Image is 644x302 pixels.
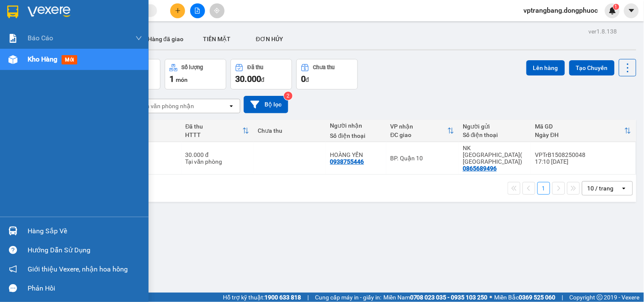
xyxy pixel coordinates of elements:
img: warehouse-icon [8,55,17,64]
div: Số điện thoại [330,132,382,139]
svg: open [228,103,235,109]
button: Chưa thu0đ [296,59,358,89]
img: icon-new-feature [609,7,616,14]
span: plus [175,8,181,14]
button: aim [210,3,225,18]
sup: 2 [284,92,292,100]
button: Lên hàng [526,60,565,75]
button: Số lượng1món [165,59,226,89]
span: caret-down [628,7,636,14]
span: vptrangbang.dongphuoc [517,5,605,16]
div: Đã thu [247,64,263,70]
div: ĐC giao [391,131,448,138]
button: Đã thu30.000đ [231,59,292,89]
div: ver 1.8.138 [589,27,617,36]
span: 1 [169,74,174,84]
span: down [135,35,142,42]
div: 0938755446 [330,158,364,165]
span: | [562,293,563,302]
span: Hỗ trợ kỹ thuật: [223,293,301,302]
div: Hướng dẫn sử dụng [28,244,142,257]
div: Đã thu [186,123,243,130]
div: 30.000 đ [186,151,250,158]
span: món [176,76,188,83]
span: ⚪️ [490,296,492,299]
div: Chưa thu [313,64,335,70]
button: 1 [537,182,550,195]
strong: 0369 525 060 [519,294,556,301]
button: Hàng đã giao [141,29,190,49]
th: Toggle SortBy [386,120,459,142]
div: Chưa thu [258,127,322,134]
strong: 1900 633 818 [264,294,301,301]
span: 0 [301,74,306,84]
span: 30.000 [235,74,261,84]
img: logo-vxr [7,6,18,18]
span: ĐƠN HỦY [256,36,283,42]
div: 0865689496 [463,165,497,172]
img: solution-icon [8,34,17,43]
span: copyright [597,294,603,300]
button: Tạo Chuyến [569,60,615,75]
div: Người gửi [463,123,527,130]
span: đ [306,76,309,83]
div: HOÀNG YẾN [330,151,382,158]
span: đ [261,76,264,83]
th: Toggle SortBy [531,120,636,142]
div: 17:10 [DATE] [535,158,631,165]
div: Số lượng [182,64,203,70]
div: Phản hồi [28,282,142,295]
div: Ngày ĐH [535,131,624,138]
span: mới [62,55,77,64]
sup: 1 [613,4,619,10]
span: file-add [194,8,200,14]
div: Người nhận [330,122,382,129]
div: 10 / trang [588,184,614,193]
div: Chọn văn phòng nhận [135,102,194,110]
span: Miền Nam [383,293,488,302]
span: 1 [615,4,618,10]
button: Bộ lọc [244,96,288,113]
div: Số điện thoại [463,131,527,138]
div: NK SÀI GÒN( LỘC HƯNG) [463,145,527,165]
span: Kho hàng [28,55,57,63]
span: Báo cáo [28,33,53,43]
button: plus [170,3,185,18]
div: Mã GD [535,123,624,130]
span: Cung cấp máy in - giấy in: [315,293,381,302]
span: TIỀN MẶT [203,36,231,42]
div: VP nhận [391,123,448,130]
strong: 0708 023 035 - 0935 103 250 [410,294,488,301]
button: caret-down [624,3,639,18]
button: file-add [190,3,205,18]
div: BP. Quận 10 [391,155,455,162]
span: notification [9,265,17,273]
svg: open [621,185,627,192]
img: warehouse-icon [8,226,17,235]
span: question-circle [9,246,17,254]
div: VPTrB1508250048 [535,151,631,158]
th: Toggle SortBy [181,120,254,142]
div: Tại văn phòng [186,158,250,165]
span: | [307,293,309,302]
div: Hàng sắp về [28,225,142,238]
span: message [9,284,17,292]
span: Miền Bắc [495,293,556,302]
span: Giới thiệu Vexere, nhận hoa hồng [28,264,128,274]
span: aim [214,8,220,14]
div: HTTT [186,131,243,138]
